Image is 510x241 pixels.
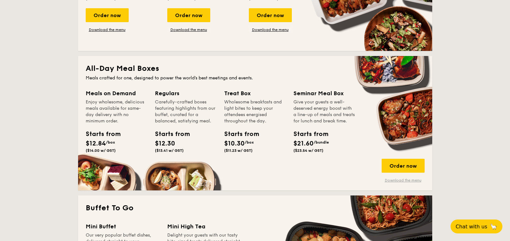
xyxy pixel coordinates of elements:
[86,27,129,32] a: Download the menu
[490,223,497,230] span: 🦙
[167,27,210,32] a: Download the menu
[86,8,129,22] div: Order now
[382,159,425,173] div: Order now
[293,140,314,147] span: $21.60
[293,129,322,139] div: Starts from
[293,89,355,98] div: Seminar Meal Box
[314,140,329,145] span: /bundle
[249,8,292,22] div: Order now
[382,178,425,183] a: Download the menu
[451,219,502,233] button: Chat with us🦙
[106,140,115,145] span: /box
[167,222,241,231] div: Mini High Tea
[86,99,147,124] div: Enjoy wholesome, delicious meals available for same-day delivery with no minimum order.
[86,140,106,147] span: $12.84
[86,75,425,81] div: Meals crafted for one, designed to power the world's best meetings and events.
[155,148,184,153] span: ($13.41 w/ GST)
[86,148,116,153] span: ($14.00 w/ GST)
[86,64,425,74] h2: All-Day Meal Boxes
[86,89,147,98] div: Meals on Demand
[224,148,253,153] span: ($11.23 w/ GST)
[167,8,210,22] div: Order now
[293,148,323,153] span: ($23.54 w/ GST)
[456,224,487,230] span: Chat with us
[245,140,254,145] span: /box
[249,27,292,32] a: Download the menu
[224,129,253,139] div: Starts from
[155,99,217,124] div: Carefully-crafted boxes featuring highlights from our buffet, curated for a balanced, satisfying ...
[293,99,355,124] div: Give your guests a well-deserved energy boost with a line-up of meals and treats for lunch and br...
[86,129,114,139] div: Starts from
[155,140,175,147] span: $12.30
[86,222,160,231] div: Mini Buffet
[224,140,245,147] span: $10.30
[155,89,217,98] div: Regulars
[86,203,425,213] h2: Buffet To Go
[224,99,286,124] div: Wholesome breakfasts and light bites to keep your attendees energised throughout the day.
[224,89,286,98] div: Treat Box
[155,129,183,139] div: Starts from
